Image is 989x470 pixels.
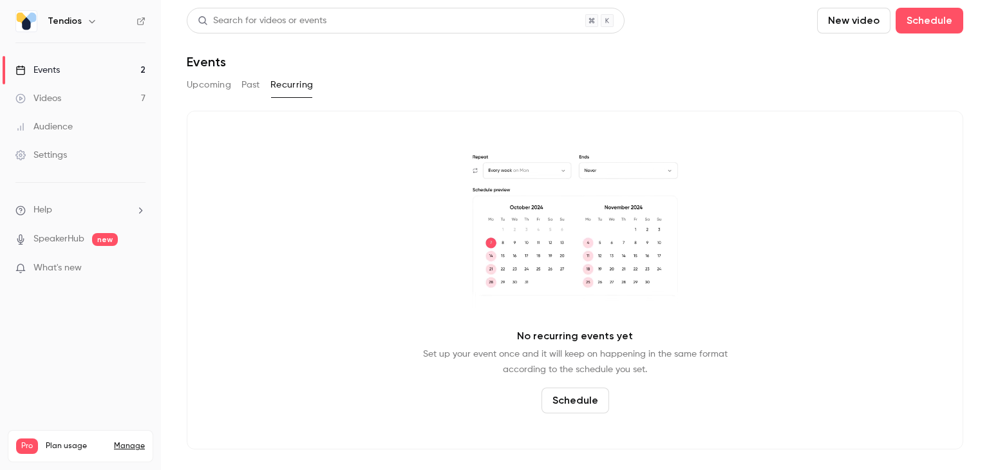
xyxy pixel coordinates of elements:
[33,203,52,217] span: Help
[48,15,82,28] h6: Tendios
[114,441,145,451] a: Manage
[896,8,963,33] button: Schedule
[33,232,84,246] a: SpeakerHub
[92,233,118,246] span: new
[817,8,890,33] button: New video
[423,346,728,377] p: Set up your event once and it will keep on happening in the same format according to the schedule...
[15,120,73,133] div: Audience
[270,75,314,95] button: Recurring
[16,438,38,454] span: Pro
[33,261,82,275] span: What's new
[15,64,60,77] div: Events
[130,263,146,274] iframe: Noticeable Trigger
[15,203,146,217] li: help-dropdown-opener
[187,54,226,70] h1: Events
[15,92,61,105] div: Videos
[15,149,67,162] div: Settings
[187,75,231,95] button: Upcoming
[16,11,37,32] img: Tendios
[46,441,106,451] span: Plan usage
[198,14,326,28] div: Search for videos or events
[517,328,633,344] p: No recurring events yet
[542,388,609,413] button: Schedule
[241,75,260,95] button: Past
